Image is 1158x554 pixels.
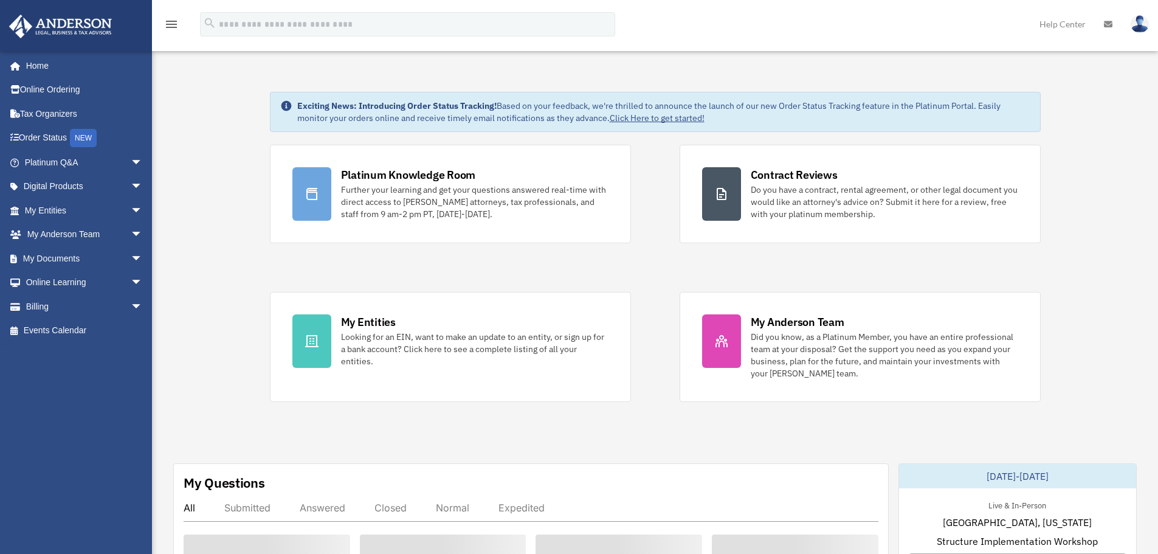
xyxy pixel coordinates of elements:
a: Contract Reviews Do you have a contract, rental agreement, or other legal document you would like... [680,145,1041,243]
div: Did you know, as a Platinum Member, you have an entire professional team at your disposal? Get th... [751,331,1018,379]
div: Further your learning and get your questions answered real-time with direct access to [PERSON_NAM... [341,184,608,220]
a: Home [9,54,155,78]
a: My Entities Looking for an EIN, want to make an update to an entity, or sign up for a bank accoun... [270,292,631,402]
span: arrow_drop_down [131,223,155,248]
div: Do you have a contract, rental agreement, or other legal document you would like an attorney's ad... [751,184,1018,220]
div: Submitted [224,502,271,514]
a: Order StatusNEW [9,126,161,151]
div: My Entities [341,314,396,330]
div: Contract Reviews [751,167,838,182]
div: Closed [374,502,407,514]
div: Based on your feedback, we're thrilled to announce the launch of our new Order Status Tracking fe... [297,100,1030,124]
a: Digital Productsarrow_drop_down [9,175,161,199]
div: Expedited [498,502,545,514]
span: arrow_drop_down [131,175,155,199]
a: My Entitiesarrow_drop_down [9,198,161,223]
a: Platinum Q&Aarrow_drop_down [9,150,161,175]
div: Live & In-Person [979,498,1056,511]
strong: Exciting News: Introducing Order Status Tracking! [297,100,497,111]
span: arrow_drop_down [131,150,155,175]
div: Looking for an EIN, want to make an update to an entity, or sign up for a bank account? Click her... [341,331,608,367]
a: Billingarrow_drop_down [9,294,161,319]
div: All [184,502,195,514]
div: Normal [436,502,469,514]
span: arrow_drop_down [131,198,155,223]
div: My Questions [184,474,265,492]
a: Events Calendar [9,319,161,343]
a: Platinum Knowledge Room Further your learning and get your questions answered real-time with dire... [270,145,631,243]
div: Answered [300,502,345,514]
span: arrow_drop_down [131,294,155,319]
div: [DATE]-[DATE] [899,464,1136,488]
a: Online Ordering [9,78,161,102]
i: search [203,16,216,30]
span: Structure Implementation Workshop [937,534,1098,549]
span: [GEOGRAPHIC_DATA], [US_STATE] [943,515,1092,530]
a: My Documentsarrow_drop_down [9,246,161,271]
a: My Anderson Team Did you know, as a Platinum Member, you have an entire professional team at your... [680,292,1041,402]
div: My Anderson Team [751,314,844,330]
span: arrow_drop_down [131,246,155,271]
a: Online Learningarrow_drop_down [9,271,161,295]
img: Anderson Advisors Platinum Portal [5,15,115,38]
div: Platinum Knowledge Room [341,167,476,182]
div: NEW [70,129,97,147]
a: My Anderson Teamarrow_drop_down [9,223,161,247]
a: menu [164,21,179,32]
span: arrow_drop_down [131,271,155,296]
a: Click Here to get started! [610,113,705,123]
i: menu [164,17,179,32]
a: Tax Organizers [9,102,161,126]
img: User Pic [1131,15,1149,33]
